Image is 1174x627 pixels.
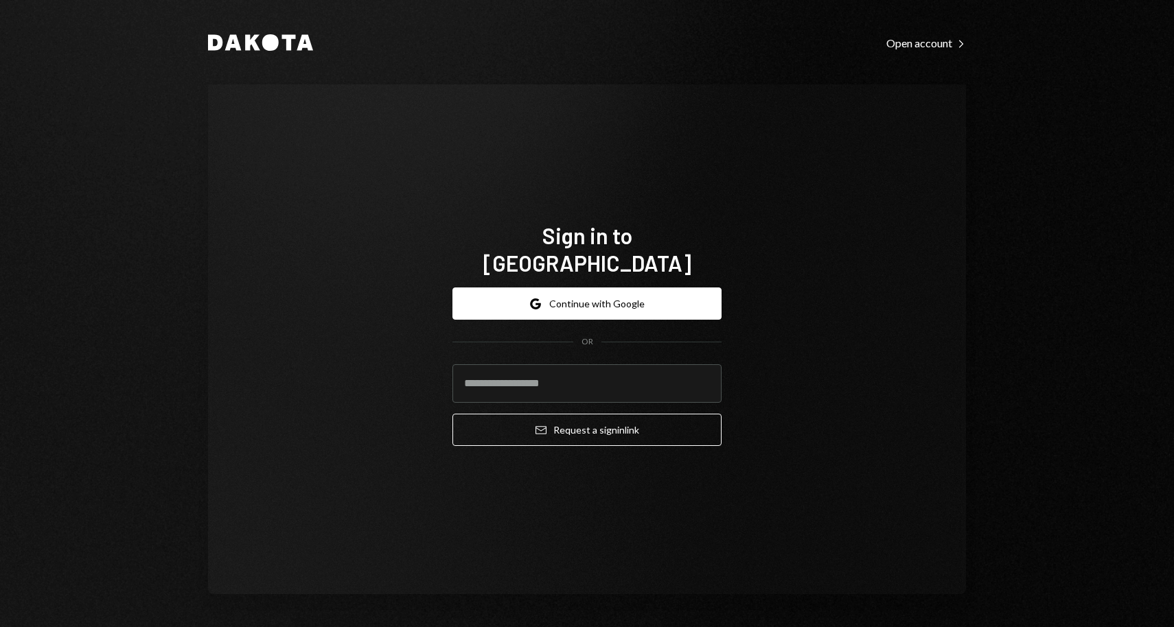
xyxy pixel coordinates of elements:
div: Open account [886,36,966,50]
button: Continue with Google [452,287,722,320]
a: Open account [886,35,966,50]
h1: Sign in to [GEOGRAPHIC_DATA] [452,222,722,276]
button: Request a signinlink [452,414,722,446]
div: OR [582,336,593,348]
